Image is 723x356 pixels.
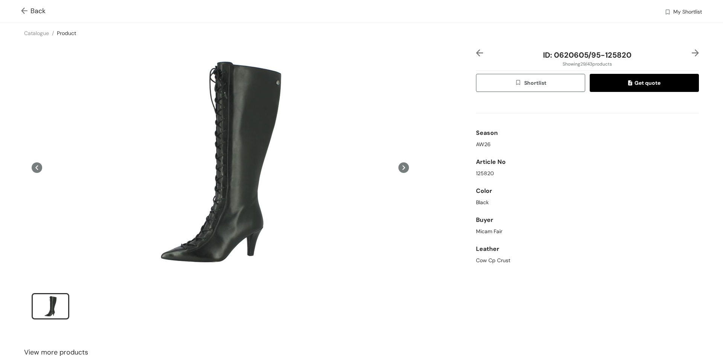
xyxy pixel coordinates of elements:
span: My Shortlist [673,8,702,17]
img: wishlist [515,79,524,87]
span: Showing 29 / 43 products [563,61,612,67]
a: Product [57,30,76,37]
div: Season [476,125,699,141]
li: slide item 1 [32,293,69,319]
img: left [476,49,483,57]
div: Micam Fair [476,228,699,235]
span: Shortlist [515,79,546,87]
div: Cow Cp Crust [476,257,699,264]
div: Leather [476,241,699,257]
button: wishlistShortlist [476,74,585,92]
span: Get quote [628,79,660,87]
span: ID: 0620605/95-125820 [543,50,631,60]
div: Buyer [476,212,699,228]
div: AW26 [476,141,699,148]
div: Article No [476,154,699,170]
span: Back [21,6,46,16]
div: 125820 [476,170,699,177]
div: Black [476,199,699,206]
a: Catalogue [24,30,49,37]
img: wishlist [664,9,671,17]
div: Color [476,183,699,199]
img: right [692,49,699,57]
button: quoteGet quote [590,74,699,92]
img: quote [628,80,635,87]
span: / [52,30,54,37]
img: Go back [21,8,31,15]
